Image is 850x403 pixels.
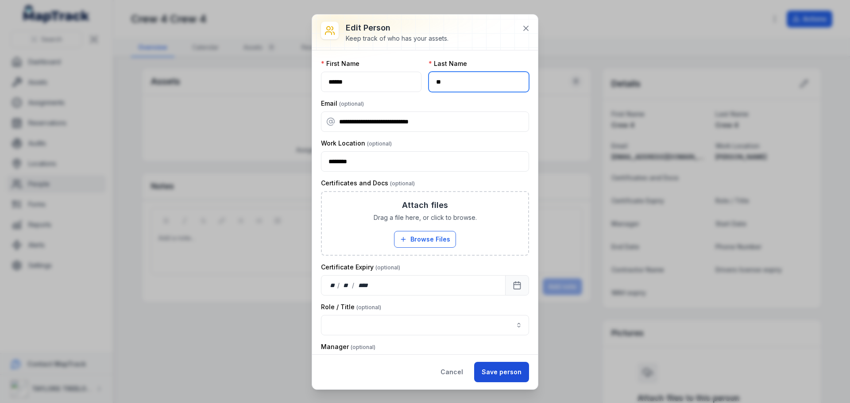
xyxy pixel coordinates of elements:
span: Drag a file here, or click to browse. [374,213,477,222]
button: Cancel [433,362,471,382]
div: / [352,281,355,290]
button: Save person [474,362,529,382]
label: First Name [321,59,359,68]
label: Certificates and Docs [321,179,415,188]
input: person-edit:cf[06c34667-4ad5-4d78-ab11-75328c0e9252]-label [321,315,529,335]
button: Calendar [505,275,529,296]
div: Keep track of who has your assets. [346,34,448,43]
div: day, [328,281,337,290]
label: Certificate Expiry [321,263,400,272]
h3: Attach files [402,199,448,211]
h3: Edit person [346,22,448,34]
label: Role / Title [321,303,381,311]
div: year, [355,281,371,290]
label: Last Name [429,59,467,68]
label: Email [321,99,364,108]
div: month, [340,281,352,290]
label: Work Location [321,139,392,148]
button: Browse Files [394,231,456,248]
div: / [337,281,340,290]
label: Manager [321,342,375,351]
